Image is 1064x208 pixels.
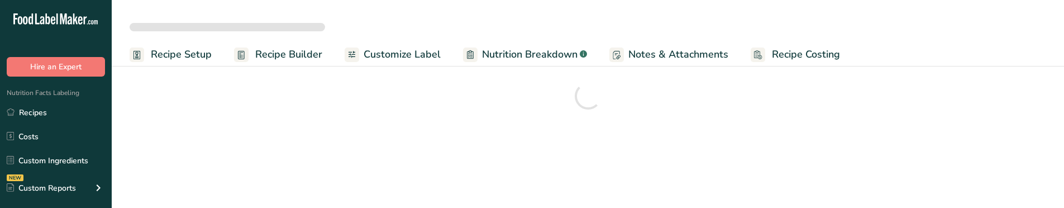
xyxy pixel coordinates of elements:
[628,47,728,62] span: Notes & Attachments
[364,47,441,62] span: Customize Label
[255,47,322,62] span: Recipe Builder
[772,47,840,62] span: Recipe Costing
[7,174,23,181] div: NEW
[751,42,840,67] a: Recipe Costing
[130,42,212,67] a: Recipe Setup
[234,42,322,67] a: Recipe Builder
[151,47,212,62] span: Recipe Setup
[7,57,105,77] button: Hire an Expert
[463,42,587,67] a: Nutrition Breakdown
[345,42,441,67] a: Customize Label
[609,42,728,67] a: Notes & Attachments
[482,47,578,62] span: Nutrition Breakdown
[7,182,76,194] div: Custom Reports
